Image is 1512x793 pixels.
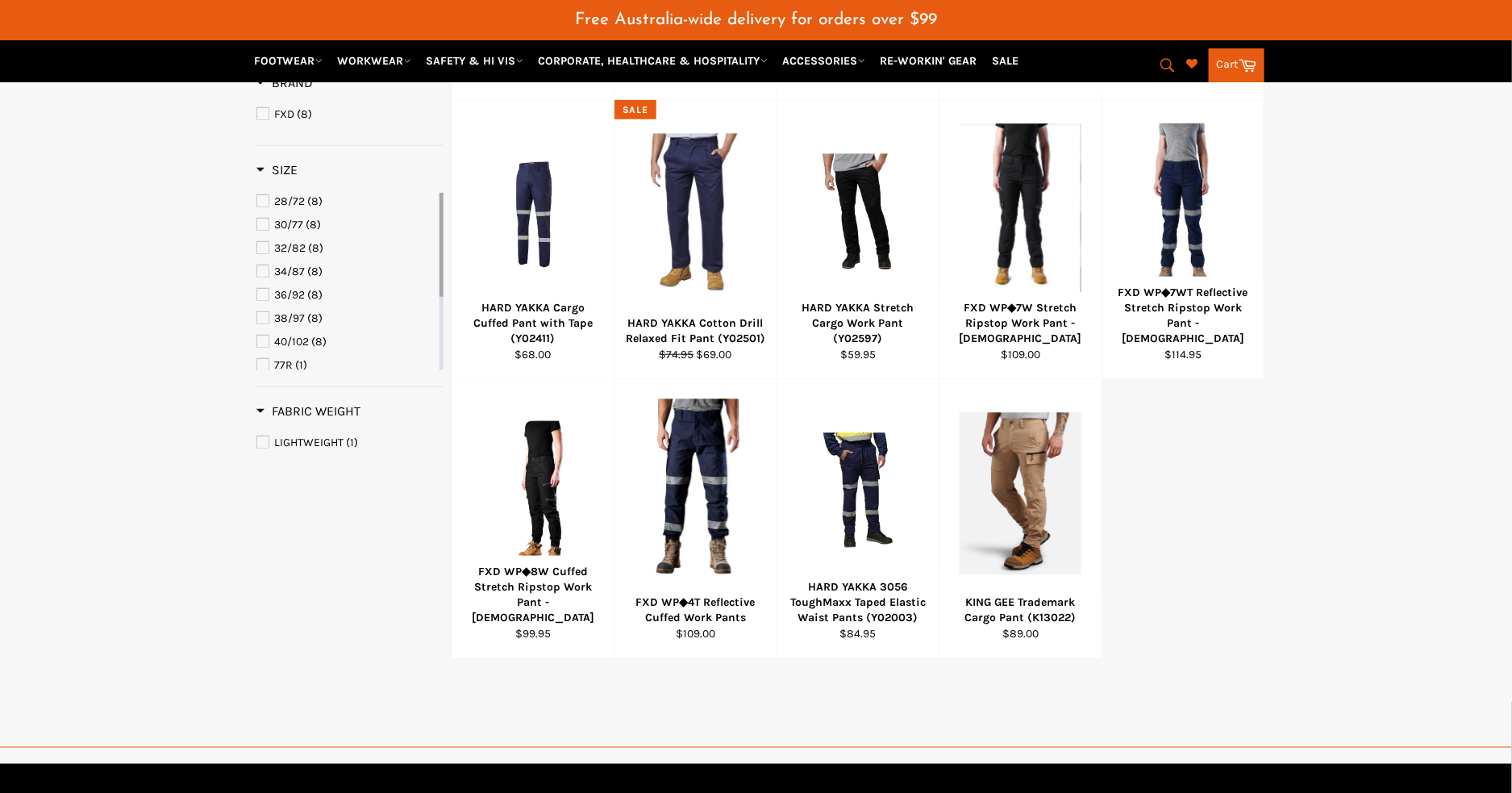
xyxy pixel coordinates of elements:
a: WORKWEAR [331,47,418,75]
a: 28/72 [256,193,436,211]
a: ACCESSORIES [777,47,872,75]
a: 38/97 [256,310,436,328]
a: 77R [256,357,436,374]
a: HARD YAKKA Stretch Cargo Work Pant (Y02597)HARD YAKKA Stretch Cargo Work Pant (Y02597)$59.95 [777,100,939,379]
div: FXD WP◆7W Stretch Ripstop Work Pant - [DEMOGRAPHIC_DATA] [950,300,1092,347]
a: 34/87 [256,263,436,281]
span: (1) [296,358,308,372]
a: FOOTWEAR [248,47,329,75]
a: RE-WORKIN' GEAR [874,47,984,75]
div: HARD YAKKA Cargo Cuffed Pant with Tape (Y02411) [462,300,604,347]
a: 36/92 [256,286,436,304]
span: 36/92 [275,288,306,302]
a: 40/102 [256,333,436,351]
a: HARD YAKKA Cargo Cuffed Pant with Tape (Y02411)HARD YAKKA Cargo Cuffed Pant with Tape (Y02411)$68.00 [452,100,614,379]
div: FXD WP◆8W Cuffed Stretch Ripstop Work Pant - [DEMOGRAPHIC_DATA] [462,564,604,626]
span: 32/82 [275,241,306,255]
div: HARD YAKKA Stretch Cargo Work Pant (Y02597) [787,300,929,347]
a: LIGHTWEIGHT [256,434,444,452]
span: (8) [298,107,313,121]
span: Size [256,162,298,177]
span: (8) [308,311,323,325]
a: FXD WP◆8W Cuffed Stretch Ripstop Work Pant - LadiesFXD WP◆8W Cuffed Stretch Ripstop Work Pant - [... [452,379,614,658]
span: 38/97 [275,311,306,325]
a: CORPORATE, HEALTHCARE & HOSPITALITY [532,47,774,75]
div: FXD WP◆4T Reflective Cuffed Work Pants [625,595,767,626]
a: Cart [1209,48,1264,82]
span: (8) [308,265,323,278]
div: HARD YAKKA 3056 ToughMaxx Taped Elastic Waist Pants (Y02003) [787,579,929,626]
span: 34/87 [275,265,306,278]
a: KING GEE Trademark Cargo Pant (K13022)KING GEE Trademark Cargo Pant (K13022)$89.00 [939,379,1102,658]
span: 77R [275,358,294,372]
a: FXD WP◆7W Stretch Ripstop Work Pant - LadiesFXD WP◆7W Stretch Ripstop Work Pant - [DEMOGRAPHIC_DA... [939,100,1102,379]
a: FXD WP◆7WT Reflective Stretch Ripstop Work Pant - LadiesFXD WP◆7WT Reflective Stretch Ripstop Wor... [1102,100,1264,379]
a: FXD WP◆4T Reflective Cuffed Work PantsFXD WP◆4T Reflective Cuffed Work Pants$109.00 [614,379,777,658]
h3: Size [256,162,298,178]
a: 30/77 [256,216,436,234]
span: (8) [308,288,323,302]
span: 30/77 [275,218,304,232]
span: LIGHTWEIGHT [275,436,344,449]
span: Free Australia-wide delivery for orders over $99 [575,11,937,28]
span: 40/102 [275,335,310,349]
div: HARD YAKKA Cotton Drill Relaxed Fit Pant (Y02501) [625,315,767,347]
span: (8) [308,194,323,208]
span: (8) [309,241,324,255]
span: Brand [256,75,314,90]
div: KING GEE Trademark Cargo Pant (K13022) [950,595,1092,626]
span: FXD [275,107,295,121]
div: FXD WP◆7WT Reflective Stretch Ripstop Work Pant - [DEMOGRAPHIC_DATA] [1112,285,1254,347]
a: SAFETY & HI VIS [420,47,530,75]
a: 32/82 [256,240,436,257]
span: (1) [347,436,359,449]
h3: Brand [256,75,314,91]
a: SALE [986,47,1026,75]
a: HARD YAKKA 3056 ToughMaxx Taped Elastic Waist Pants (Y02003)HARD YAKKA 3056 ToughMaxx Taped Elast... [777,379,939,658]
span: 28/72 [275,194,306,208]
span: (8) [312,335,327,349]
span: Fabric Weight [256,403,361,419]
h3: Fabric Weight [256,403,361,419]
span: (8) [306,218,322,232]
a: FXD [256,106,444,123]
a: HARD YAKKA Cotton Drill Relaxed Fit Pant (Y02501)HARD YAKKA Cotton Drill Relaxed Fit Pant (Y02501... [614,100,777,379]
